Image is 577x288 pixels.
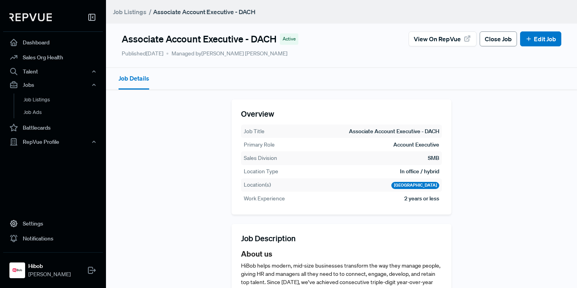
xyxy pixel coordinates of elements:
th: Sales Division [243,154,278,163]
th: Location Type [243,167,279,176]
h5: Overview [241,109,442,118]
a: HibobHibob[PERSON_NAME] [3,252,103,282]
button: Talent [3,65,103,78]
button: Close Job [480,31,517,46]
td: SMB [427,154,440,163]
a: Edit Job [525,34,556,44]
div: [GEOGRAPHIC_DATA] [391,182,440,189]
td: Associate Account Executive - DACH [349,127,440,136]
img: RepVue [9,13,52,21]
span: [PERSON_NAME] [28,270,71,279]
td: In office / hybrid [400,167,440,176]
a: Notifications [3,231,103,246]
button: Jobs [3,78,103,92]
strong: Associate Account Executive - DACH [153,8,256,16]
a: Sales Org Health [3,50,103,65]
span: Close Job [485,34,512,44]
button: Job Details [119,68,149,90]
button: Edit Job [520,31,561,46]
a: Battlecards [3,120,103,135]
td: Account Executive [393,140,440,149]
th: Job Title [243,127,265,136]
a: Job Listings [14,94,113,106]
strong: Hibob [28,262,71,270]
a: Dashboard [3,35,103,50]
p: Published [DATE] [122,50,163,58]
span: View on RepVue [414,34,461,44]
a: Job Listings [113,7,146,17]
button: RepVue Profile [3,135,103,149]
strong: About us [241,249,272,259]
th: Primary Role [243,140,275,149]
h5: Job Description [241,233,442,243]
span: / [149,8,152,16]
h4: Associate Account Executive - DACH [122,33,277,45]
span: Active [283,35,296,42]
th: Work Experience [243,194,285,203]
a: Settings [3,216,103,231]
a: Job Ads [14,106,113,119]
span: Managed by [PERSON_NAME] [PERSON_NAME] [166,50,287,58]
th: Location(s) [243,180,271,189]
td: 2 years or less [404,194,440,203]
img: Hibob [11,264,24,277]
button: View on RepVue [409,31,477,46]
